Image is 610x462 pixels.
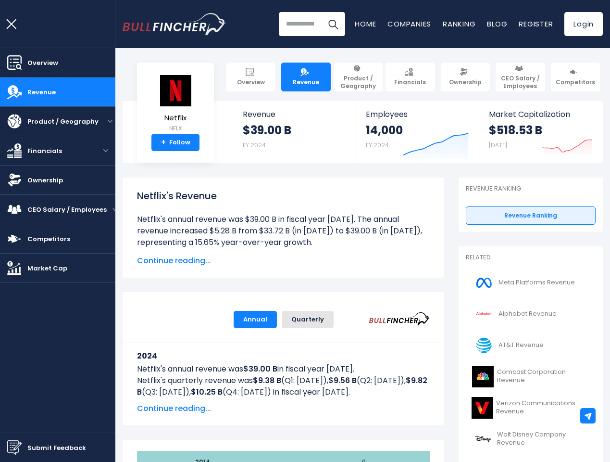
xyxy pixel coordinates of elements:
b: $10.25 B [191,386,223,398]
a: Blog [487,19,507,29]
a: Product / Geography [334,63,383,91]
li: Netflix's annual revenue was $39.00 B in fiscal year [DATE]. The annual revenue increased $5.28 B... [137,214,430,248]
strong: + [161,138,166,147]
span: Netflix [159,114,192,122]
small: FY 2024 [243,141,266,149]
a: Netflix NFLX [158,74,193,134]
span: Financials [27,146,62,156]
span: Revenue [293,78,319,86]
span: Market Capitalization [489,110,592,119]
a: Competitors [551,63,600,91]
span: Competitors [556,78,595,86]
a: Login [564,12,603,36]
a: Ownership [441,63,490,91]
a: Revenue Ranking [466,206,596,225]
p: Netflix's quarterly revenue was (Q1: [DATE]), (Q2: [DATE]), (Q3: [DATE]), (Q4: [DATE]) in fiscal ... [137,375,430,398]
a: Verizon Communications Revenue [466,395,596,421]
strong: $518.53 B [489,123,542,138]
span: Continue reading... [137,255,430,267]
span: CEO Salary / Employees [500,75,540,90]
a: Employees 14,000 FY 2024 [356,101,478,163]
button: open menu [96,136,115,165]
img: T logo [472,334,496,356]
span: Revenue [243,110,347,119]
small: FY 2024 [366,141,389,149]
span: Ownership [27,175,63,185]
a: Revenue [281,63,330,91]
span: Continue reading... [137,403,430,414]
a: CEO Salary / Employees [496,63,545,91]
b: $39.00 B [243,363,277,374]
a: +Follow [151,134,199,151]
img: VZ logo [472,397,493,419]
img: Ownership [7,173,22,187]
span: Submit Feedback [27,443,86,453]
span: Product / Geography [338,75,378,90]
a: Market Capitalization $518.53 B [DATE] [479,101,602,163]
span: Employees [366,110,469,119]
span: CEO Salary / Employees [27,205,107,215]
p: Netflix's annual revenue was in fiscal year [DATE]. [137,363,430,375]
p: Related [466,254,596,262]
a: Home [355,19,376,29]
button: Annual [234,311,277,328]
p: Revenue Ranking [466,185,596,193]
img: CMCSA logo [472,366,494,387]
button: Search [321,12,345,36]
img: DIS logo [472,428,494,450]
strong: 14,000 [366,123,403,138]
button: open menu [112,195,117,224]
span: Overview [27,58,58,68]
b: $9.38 B [253,375,281,386]
span: Market Cap [27,263,67,273]
h3: 2024 [137,350,430,362]
a: Companies [387,19,431,29]
a: Walt Disney Company Revenue [466,426,596,452]
button: open menu [104,107,115,136]
strong: $39.00 B [243,123,291,138]
a: Ranking [443,19,475,29]
b: $9.56 B [328,375,357,386]
span: Ownership [449,78,482,86]
img: GOOGL logo [472,303,496,325]
img: META logo [472,272,496,294]
a: Alphabet Revenue [466,301,596,327]
b: $9.82 B [137,375,427,398]
span: Financials [394,78,426,86]
span: Overview [237,78,265,86]
a: Meta Platforms Revenue [466,269,596,296]
small: [DATE] [489,141,507,149]
a: AT&T Revenue [466,332,596,359]
button: Quarterly [282,311,334,328]
small: NFLX [159,124,192,133]
img: Bullfincher logo [123,13,226,35]
a: Go to homepage [123,13,226,35]
a: Financials [386,63,435,91]
a: Register [519,19,553,29]
span: Revenue [27,87,56,97]
a: Overview [226,63,275,91]
span: Product / Geography [27,116,99,127]
h1: Netflix's Revenue [137,189,430,203]
a: Comcast Corporation Revenue [466,363,596,390]
a: Revenue $39.00 B FY 2024 [233,101,356,159]
span: Competitors [27,234,70,244]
